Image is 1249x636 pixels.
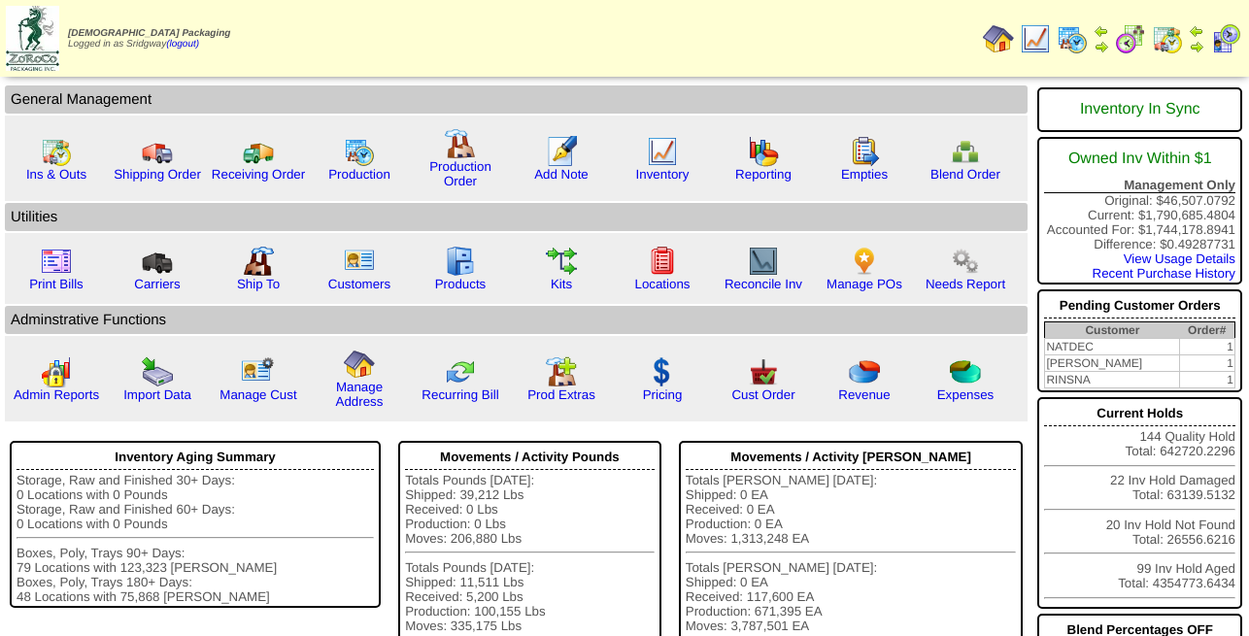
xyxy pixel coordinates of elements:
img: cabinet.gif [445,246,476,277]
img: line_graph.gif [1020,23,1051,54]
a: Inventory [636,167,690,182]
a: Empties [841,167,888,182]
a: Manage Address [336,380,384,409]
div: Pending Customer Orders [1044,293,1235,318]
td: Adminstrative Functions [5,306,1028,334]
img: calendarinout.gif [41,136,72,167]
a: Pricing [643,387,683,402]
img: home.gif [983,23,1014,54]
img: factory.gif [445,128,476,159]
a: Shipping Order [114,167,201,182]
div: Current Holds [1044,401,1235,426]
img: calendarinout.gif [1152,23,1183,54]
a: Revenue [838,387,890,402]
img: calendarprod.gif [344,136,375,167]
a: Products [435,277,487,291]
span: [DEMOGRAPHIC_DATA] Packaging [68,28,230,39]
img: arrowleft.gif [1189,23,1204,39]
img: calendarblend.gif [1115,23,1146,54]
div: Storage, Raw and Finished 30+ Days: 0 Locations with 0 Pounds Storage, Raw and Finished 60+ Days:... [17,473,374,604]
td: 1 [1179,372,1234,388]
a: Needs Report [926,277,1005,291]
img: pie_chart2.png [950,356,981,387]
div: Movements / Activity Pounds [405,445,655,470]
td: [PERSON_NAME] [1045,355,1180,372]
a: Import Data [123,387,191,402]
img: pie_chart.png [849,356,880,387]
img: arrowright.gif [1094,39,1109,54]
td: NATDEC [1045,339,1180,355]
img: invoice2.gif [41,246,72,277]
img: zoroco-logo-small.webp [6,6,59,71]
img: line_graph2.gif [748,246,779,277]
a: Ins & Outs [26,167,86,182]
img: managecust.png [241,356,277,387]
a: Add Note [534,167,589,182]
img: workflow.gif [546,246,577,277]
th: Order# [1179,322,1234,339]
a: Admin Reports [14,387,99,402]
div: Movements / Activity [PERSON_NAME] [686,445,1017,470]
td: RINSNA [1045,372,1180,388]
img: workorder.gif [849,136,880,167]
a: Reporting [735,167,792,182]
td: 1 [1179,355,1234,372]
img: cust_order.png [748,356,779,387]
div: 144 Quality Hold Total: 642720.2296 22 Inv Hold Damaged Total: 63139.5132 20 Inv Hold Not Found T... [1037,397,1242,609]
img: workflow.png [950,246,981,277]
img: import.gif [142,356,173,387]
img: calendarcustomer.gif [1210,23,1241,54]
th: Customer [1045,322,1180,339]
a: Receiving Order [212,167,305,182]
a: View Usage Details [1124,251,1235,266]
img: customers.gif [344,246,375,277]
div: Owned Inv Within $1 [1044,141,1235,178]
img: calendarprod.gif [1057,23,1088,54]
td: 1 [1179,339,1234,355]
a: Print Bills [29,277,84,291]
img: graph.gif [748,136,779,167]
img: home.gif [344,349,375,380]
a: Recurring Bill [422,387,498,402]
a: Expenses [937,387,995,402]
div: Inventory In Sync [1044,91,1235,128]
img: arrowleft.gif [1094,23,1109,39]
a: Customers [328,277,390,291]
img: po.png [849,246,880,277]
img: orders.gif [546,136,577,167]
img: factory2.gif [243,246,274,277]
a: Blend Order [930,167,1000,182]
a: Cust Order [731,387,794,402]
td: Utilities [5,203,1028,231]
img: line_graph.gif [647,136,678,167]
img: truck2.gif [243,136,274,167]
img: truck.gif [142,136,173,167]
a: (logout) [166,39,199,50]
div: Original: $46,507.0792 Current: $1,790,685.4804 Accounted For: $1,744,178.8941 Difference: $0.492... [1037,137,1242,285]
img: network.png [950,136,981,167]
img: dollar.gif [647,356,678,387]
a: Manage POs [827,277,902,291]
div: Inventory Aging Summary [17,445,374,470]
a: Production [328,167,390,182]
img: prodextras.gif [546,356,577,387]
img: locations.gif [647,246,678,277]
img: arrowright.gif [1189,39,1204,54]
span: Logged in as Sridgway [68,28,230,50]
a: Locations [634,277,690,291]
td: General Management [5,85,1028,114]
div: Management Only [1044,178,1235,193]
img: reconcile.gif [445,356,476,387]
a: Carriers [134,277,180,291]
a: Production Order [429,159,491,188]
a: Ship To [237,277,280,291]
a: Manage Cust [219,387,296,402]
a: Recent Purchase History [1093,266,1235,281]
a: Reconcile Inv [725,277,802,291]
img: graph2.png [41,356,72,387]
a: Kits [551,277,572,291]
img: truck3.gif [142,246,173,277]
a: Prod Extras [527,387,595,402]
